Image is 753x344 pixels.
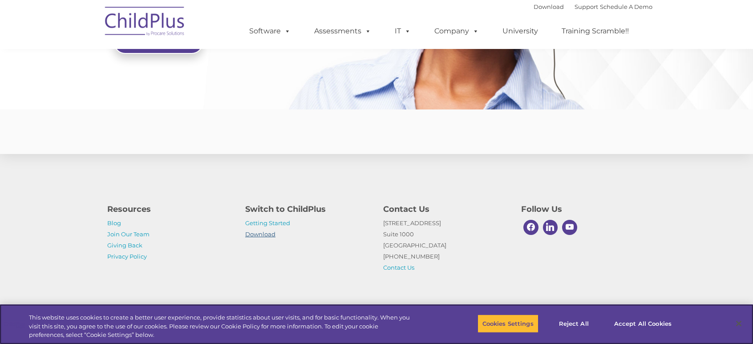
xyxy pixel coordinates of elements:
a: Giving Back [107,242,142,249]
a: Join Our Team [107,231,150,238]
h4: Resources [107,203,232,215]
img: ChildPlus by Procare Solutions [101,0,190,45]
a: Youtube [560,218,579,237]
a: Assessments [305,22,380,40]
a: Software [240,22,300,40]
button: Accept All Cookies [609,314,676,333]
h4: Contact Us [383,203,508,215]
a: Support [575,3,598,10]
a: Download [534,3,564,10]
a: Facebook [521,218,541,237]
a: Privacy Policy [107,253,147,260]
font: | [534,3,652,10]
a: University [494,22,547,40]
a: Company [425,22,488,40]
button: Cookies Settings [478,314,538,333]
a: Blog [107,219,121,227]
a: Contact Us [383,264,414,271]
button: Close [729,314,749,333]
button: Reject All [546,314,602,333]
h4: Switch to ChildPlus [245,203,370,215]
a: Getting Started [245,219,290,227]
a: Linkedin [541,218,560,237]
a: Training Scramble!! [553,22,638,40]
a: IT [386,22,420,40]
a: Schedule A Demo [600,3,652,10]
h4: Follow Us [521,203,646,215]
p: [STREET_ADDRESS] Suite 1000 [GEOGRAPHIC_DATA] [PHONE_NUMBER] [383,218,508,273]
div: This website uses cookies to create a better user experience, provide statistics about user visit... [29,313,414,340]
a: Download [245,231,275,238]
